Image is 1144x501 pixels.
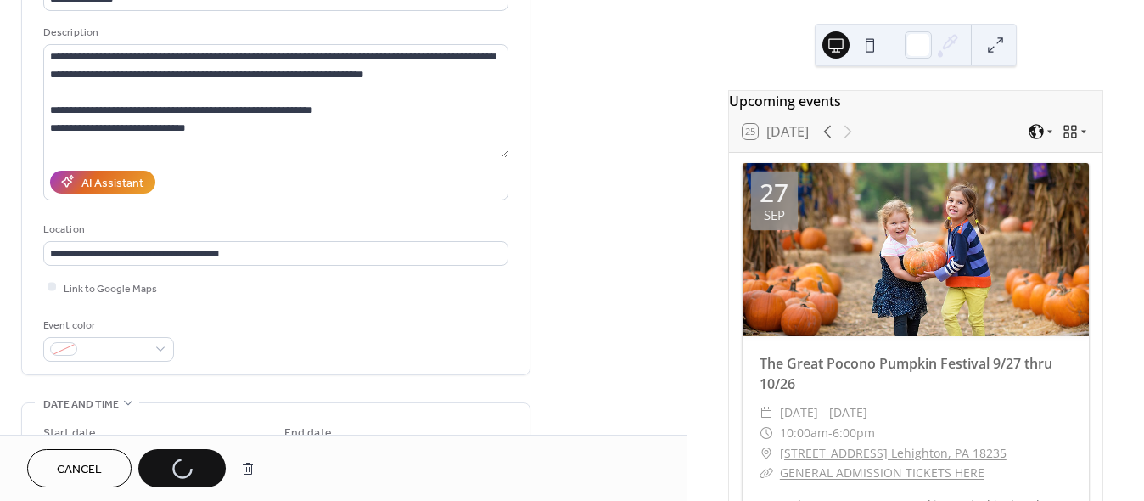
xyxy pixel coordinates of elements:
[760,180,788,205] div: 27
[760,402,773,423] div: ​
[729,91,1102,111] div: Upcoming events
[64,279,157,297] span: Link to Google Maps
[43,317,171,335] div: Event color
[43,24,505,42] div: Description
[780,402,867,423] span: [DATE] - [DATE]
[764,209,785,222] div: Sep
[43,221,505,239] div: Location
[760,443,773,464] div: ​
[50,171,155,194] button: AI Assistant
[81,174,143,192] div: AI Assistant
[760,423,773,443] div: ​
[780,443,1007,464] a: [STREET_ADDRESS] Lehighton, PA 18235
[57,461,102,479] span: Cancel
[833,423,875,443] span: 6:00pm
[284,425,332,442] div: End date
[43,425,96,442] div: Start date
[43,396,119,414] span: Date and time
[27,449,132,487] button: Cancel
[828,423,833,443] span: -
[760,354,1052,393] a: The Great Pocono Pumpkin Festival 9/27 thru 10/26
[780,423,828,443] span: 10:00am
[780,464,984,481] a: GENERAL ADMISSION TICKETS HERE
[760,463,773,483] div: ​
